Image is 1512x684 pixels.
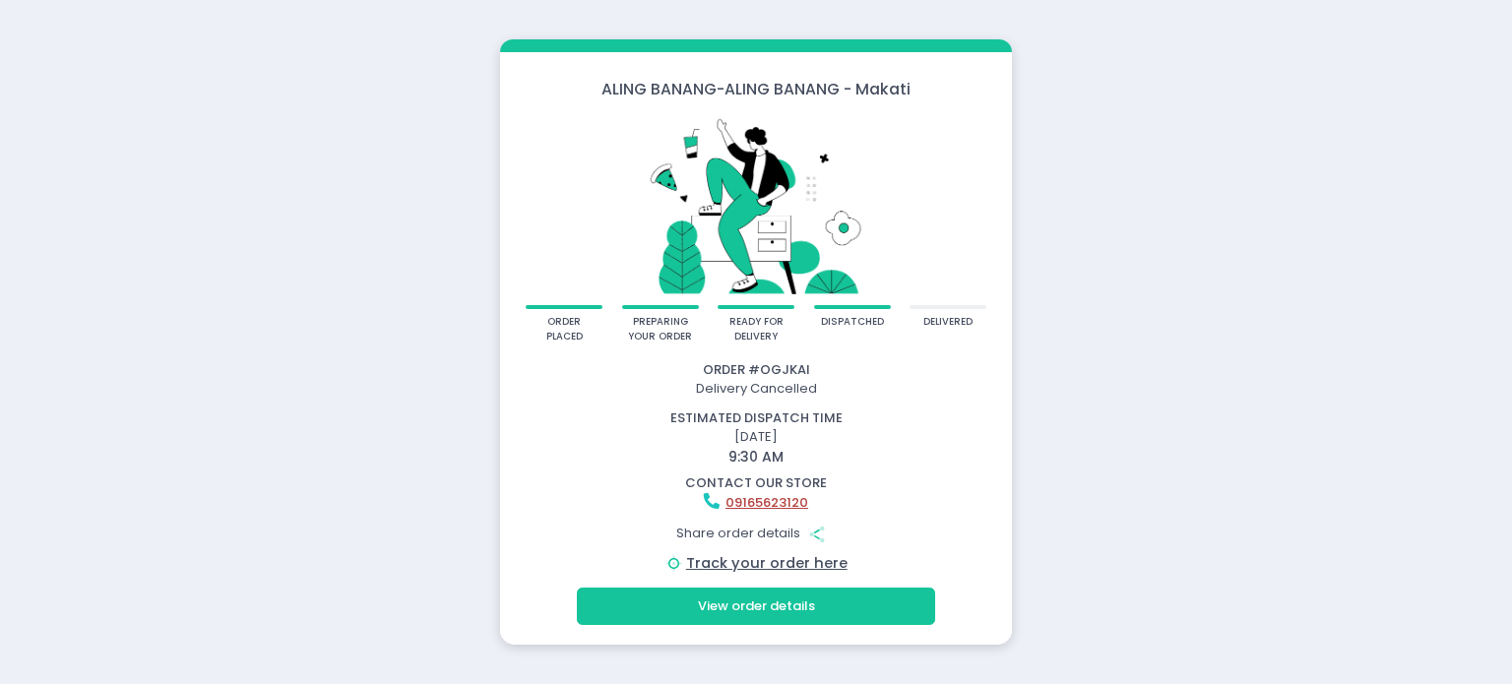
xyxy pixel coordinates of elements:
div: delivered [923,315,973,330]
button: View order details [577,588,935,625]
div: ready for delivery [724,315,788,343]
span: 9:30 AM [728,447,784,466]
img: talkie [526,113,986,305]
a: Track your order here [686,553,848,573]
div: order placed [533,315,597,343]
div: ALING BANANG - ALING BANANG - Makati [500,78,1012,100]
div: Delivery Cancelled [503,379,1009,399]
div: Share order details [503,515,1009,552]
div: contact our store [503,473,1009,493]
div: estimated dispatch time [503,408,1009,428]
div: Order # OGJKAI [503,360,1009,380]
div: [DATE] [491,408,1022,467]
div: preparing your order [628,315,692,343]
div: dispatched [821,315,884,330]
a: 09165623120 [725,493,808,512]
